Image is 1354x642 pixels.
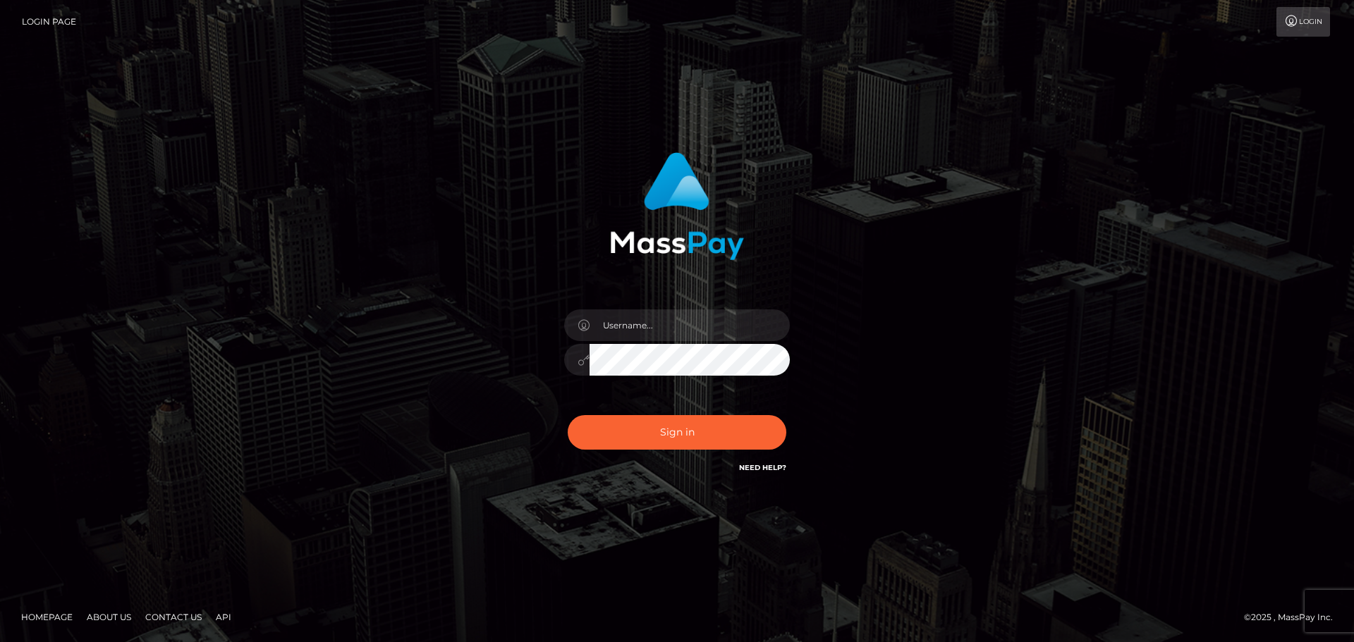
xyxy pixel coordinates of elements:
a: Need Help? [739,463,786,472]
a: Login Page [22,7,76,37]
a: API [210,606,237,628]
div: © 2025 , MassPay Inc. [1244,610,1343,625]
button: Sign in [568,415,786,450]
a: About Us [81,606,137,628]
input: Username... [590,309,790,341]
a: Login [1276,7,1330,37]
a: Homepage [16,606,78,628]
a: Contact Us [140,606,207,628]
img: MassPay Login [610,152,744,260]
